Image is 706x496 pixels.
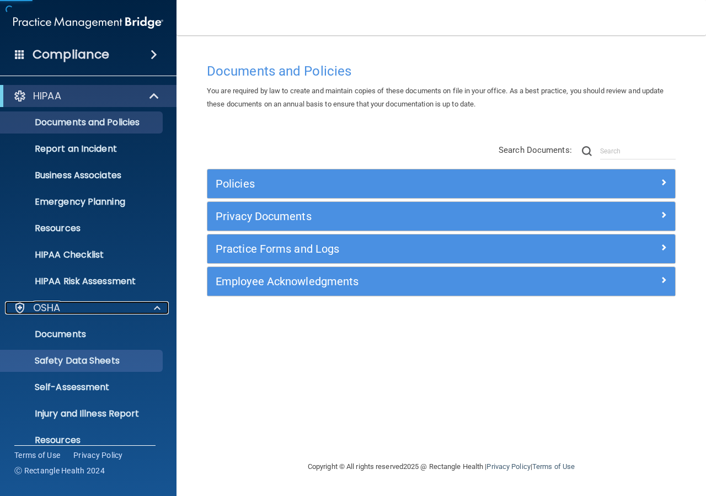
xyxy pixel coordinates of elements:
[14,465,105,476] span: Ⓒ Rectangle Health 2024
[7,435,158,446] p: Resources
[216,175,667,193] a: Policies
[216,275,550,287] h5: Employee Acknowledgments
[14,450,60,461] a: Terms of Use
[33,89,61,103] p: HIPAA
[13,301,161,314] a: OSHA
[7,143,158,154] p: Report an Incident
[7,196,158,207] p: Emergency Planning
[7,170,158,181] p: Business Associates
[486,462,530,471] a: Privacy Policy
[216,240,667,258] a: Practice Forms and Logs
[207,64,676,78] h4: Documents and Policies
[207,87,664,108] span: You are required by law to create and maintain copies of these documents on file in your office. ...
[7,355,158,366] p: Safety Data Sheets
[7,223,158,234] p: Resources
[7,382,158,393] p: Self-Assessment
[582,146,592,156] img: ic-search.3b580494.png
[13,12,163,34] img: PMB logo
[216,243,550,255] h5: Practice Forms and Logs
[73,450,123,461] a: Privacy Policy
[499,145,572,155] span: Search Documents:
[7,408,158,419] p: Injury and Illness Report
[216,273,667,290] a: Employee Acknowledgments
[33,47,109,62] h4: Compliance
[216,210,550,222] h5: Privacy Documents
[532,462,575,471] a: Terms of Use
[216,207,667,225] a: Privacy Documents
[13,89,160,103] a: HIPAA
[240,449,643,484] div: Copyright © All rights reserved 2025 @ Rectangle Health | |
[7,276,158,287] p: HIPAA Risk Assessment
[600,143,676,159] input: Search
[7,329,158,340] p: Documents
[33,301,61,314] p: OSHA
[7,117,158,128] p: Documents and Policies
[216,178,550,190] h5: Policies
[7,249,158,260] p: HIPAA Checklist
